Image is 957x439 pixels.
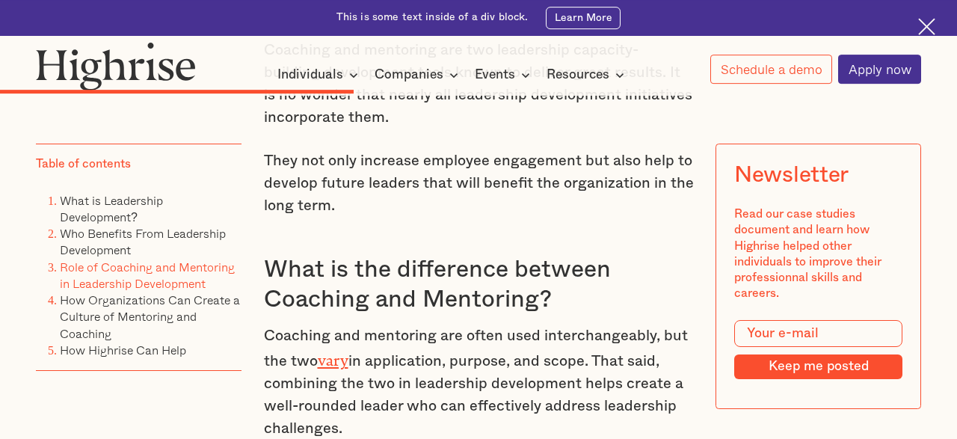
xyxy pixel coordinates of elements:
[60,257,235,292] a: Role of Coaching and Mentoring in Leadership Development
[547,66,629,84] div: Resources
[336,10,529,25] div: This is some text inside of a div block.
[375,66,443,84] div: Companies
[318,352,348,361] a: vary
[918,18,935,35] img: Cross icon
[475,66,515,84] div: Events
[838,55,921,85] a: Apply now
[475,66,535,84] div: Events
[264,150,694,217] p: They not only increase employee engagement but also help to develop future leaders that will bene...
[734,354,902,379] input: Keep me posted
[710,55,832,84] a: Schedule a demo
[277,66,343,84] div: Individuals
[264,254,694,314] h3: What is the difference between Coaching and Mentoring?
[734,206,902,302] div: Read our case studies document and learn how Highrise helped other individuals to improve their p...
[60,290,240,343] a: How Organizations Can Create a Culture of Mentoring and Coaching
[60,224,226,259] a: Who Benefits From Leadership Development
[277,66,363,84] div: Individuals
[36,156,131,172] div: Table of contents
[734,319,902,346] input: Your e-mail
[734,162,849,188] div: Newsletter
[375,66,463,84] div: Companies
[734,319,902,379] form: Modal Form
[36,42,196,90] img: Highrise logo
[60,190,163,225] a: What is Leadership Development?
[60,340,186,359] a: How Highrise Can Help
[546,7,621,30] a: Learn More
[547,66,609,84] div: Resources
